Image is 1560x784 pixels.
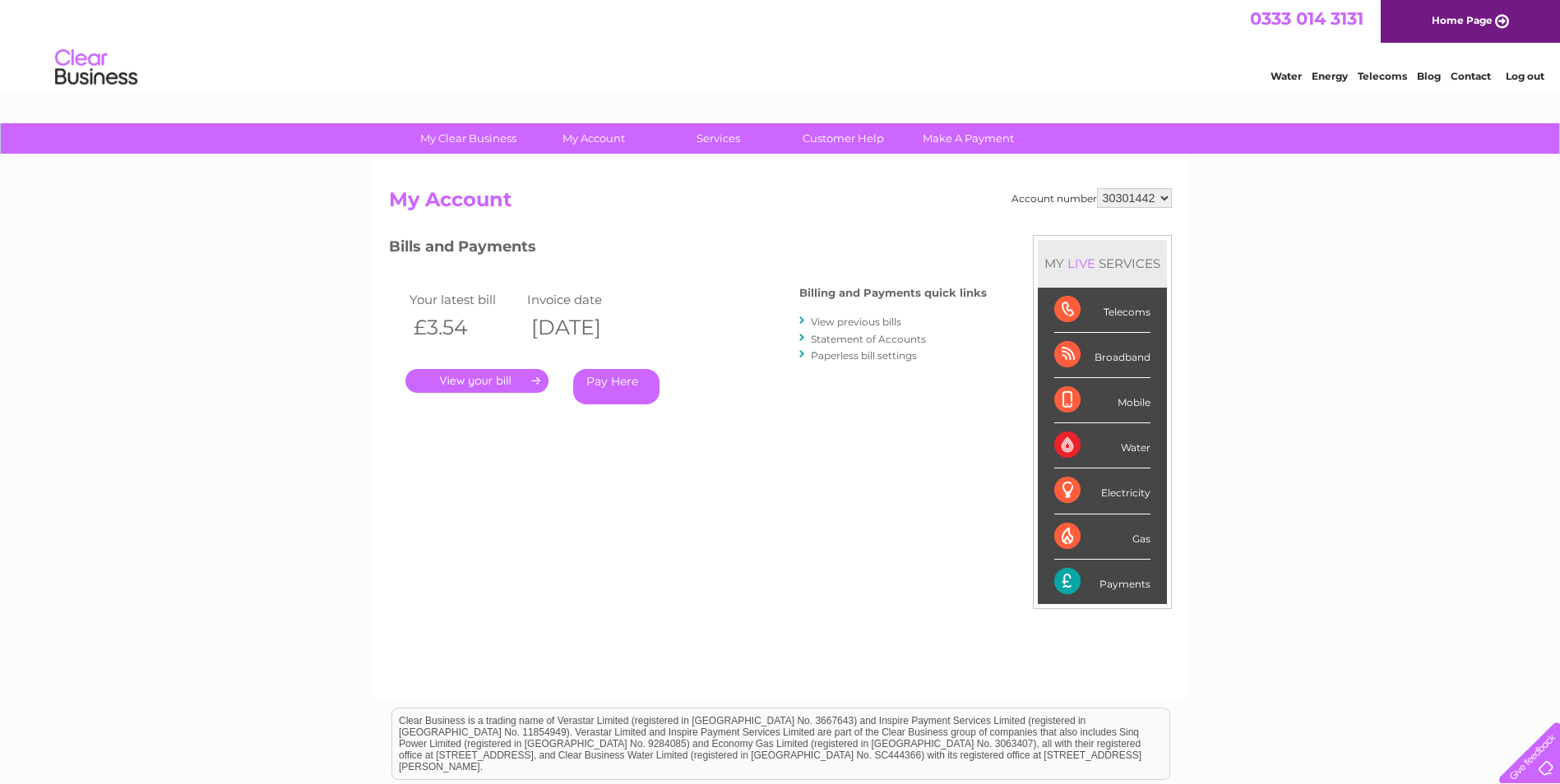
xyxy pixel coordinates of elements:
[1054,378,1150,423] div: Mobile
[525,123,661,154] a: My Account
[1312,70,1348,82] a: Energy
[392,9,1169,80] div: Clear Business is a trading name of Verastar Limited (registered in [GEOGRAPHIC_DATA] No. 3667643...
[400,123,536,154] a: My Clear Business
[1271,70,1302,82] a: Water
[1417,70,1441,82] a: Blog
[54,43,138,93] img: logo.png
[405,288,524,311] td: Your latest bill
[1451,70,1491,82] a: Contact
[1054,560,1150,604] div: Payments
[1054,333,1150,378] div: Broadband
[573,369,660,404] a: Pay Here
[405,311,524,344] th: £3.54
[1038,240,1167,287] div: MY SERVICES
[1054,468,1150,514] div: Electricity
[1064,256,1099,271] div: LIVE
[1054,288,1150,333] div: Telecoms
[389,235,987,264] h3: Bills and Payments
[1506,70,1544,82] a: Log out
[405,369,549,393] a: .
[389,188,1172,219] h2: My Account
[1358,70,1407,82] a: Telecoms
[650,123,786,154] a: Services
[1054,514,1150,560] div: Gas
[811,333,926,345] a: Statement of Accounts
[1250,8,1363,29] a: 0333 014 3131
[900,123,1036,154] a: Make A Payment
[799,287,987,299] h4: Billing and Payments quick links
[811,316,901,328] a: View previous bills
[1011,188,1172,208] div: Account number
[523,311,641,344] th: [DATE]
[1054,423,1150,468] div: Water
[811,349,917,362] a: Paperless bill settings
[775,123,911,154] a: Customer Help
[523,288,641,311] td: Invoice date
